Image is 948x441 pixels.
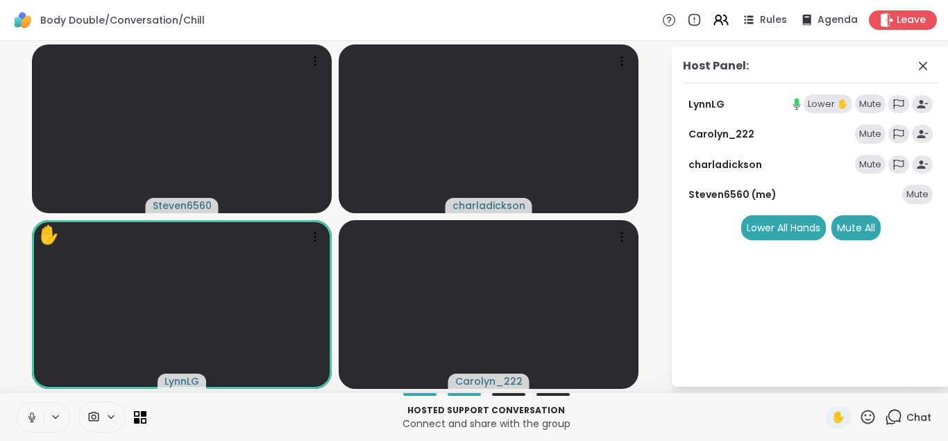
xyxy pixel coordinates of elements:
[688,97,725,111] a: LynnLG
[164,374,199,388] span: LynnLG
[683,58,749,74] div: Host Panel:
[40,13,205,27] span: Body Double/Conversation/Chill
[818,13,858,27] span: Agenda
[906,410,931,424] span: Chat
[897,13,926,27] span: Leave
[688,188,777,201] a: Steven6560 (me)
[855,94,886,114] div: Mute
[452,199,525,213] span: charladickson
[153,199,212,213] span: Steven6560
[831,409,845,426] span: ✋
[741,215,826,240] div: Lower All Hands
[831,215,881,240] div: Mute All
[760,13,787,27] span: Rules
[688,158,762,172] a: charladickson
[855,124,886,144] div: Mute
[155,417,818,431] p: Connect and share with the group
[11,8,35,32] img: ShareWell Logomark
[855,155,886,174] div: Mute
[688,127,754,141] a: Carolyn_222
[902,185,933,204] div: Mute
[155,404,818,417] p: Hosted support conversation
[455,374,523,388] span: Carolyn_222
[37,222,60,249] div: ✋
[804,94,852,114] div: Lower ✋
